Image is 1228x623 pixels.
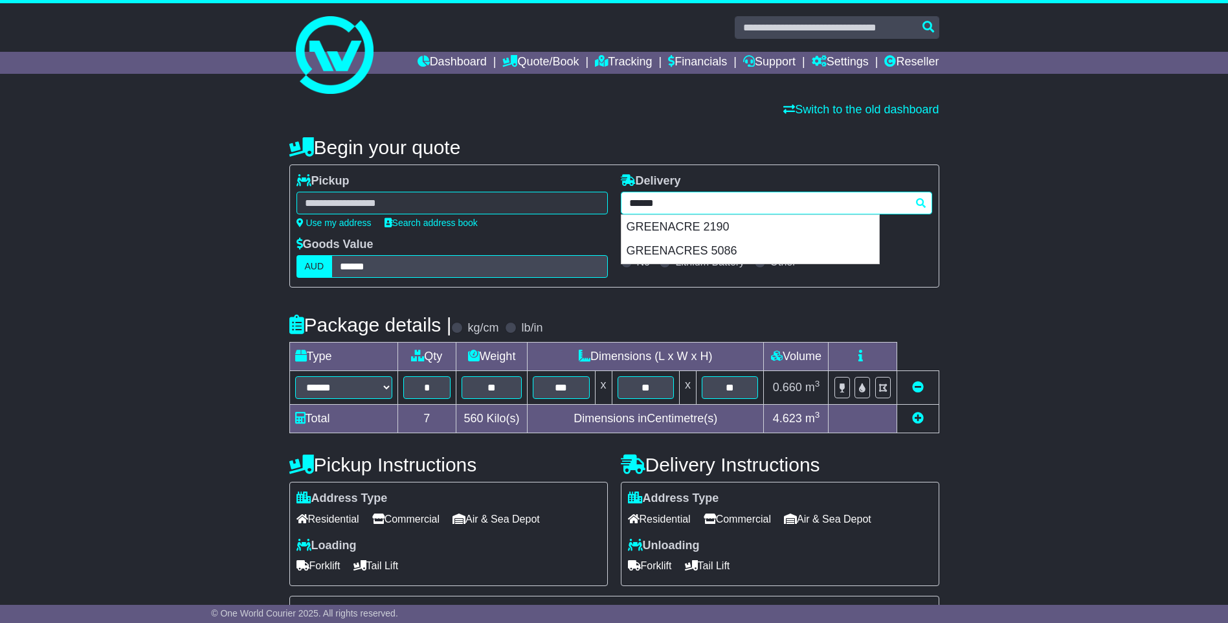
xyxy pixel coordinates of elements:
[685,556,730,576] span: Tail Lift
[418,52,487,74] a: Dashboard
[521,321,542,335] label: lb/in
[502,52,579,74] a: Quote/Book
[289,405,397,433] td: Total
[211,608,398,618] span: © One World Courier 2025. All rights reserved.
[464,412,484,425] span: 560
[528,343,764,371] td: Dimensions (L x W x H)
[289,314,452,335] h4: Package details |
[397,405,456,433] td: 7
[812,52,869,74] a: Settings
[621,192,932,214] typeahead: Please provide city
[805,381,820,394] span: m
[289,343,397,371] td: Type
[296,539,357,553] label: Loading
[296,509,359,529] span: Residential
[621,215,879,240] div: GREENACRE 2190
[452,509,540,529] span: Air & Sea Depot
[296,174,350,188] label: Pickup
[289,454,608,475] h4: Pickup Instructions
[884,52,939,74] a: Reseller
[912,381,924,394] a: Remove this item
[296,218,372,228] a: Use my address
[668,52,727,74] a: Financials
[467,321,498,335] label: kg/cm
[385,218,478,228] a: Search address book
[456,343,528,371] td: Weight
[289,137,939,158] h4: Begin your quote
[704,509,771,529] span: Commercial
[595,371,612,405] td: x
[773,412,802,425] span: 4.623
[456,405,528,433] td: Kilo(s)
[773,381,802,394] span: 0.660
[595,52,652,74] a: Tracking
[628,539,700,553] label: Unloading
[805,412,820,425] span: m
[783,103,939,116] a: Switch to the old dashboard
[621,239,879,264] div: GREENACRES 5086
[621,174,681,188] label: Delivery
[815,379,820,389] sup: 3
[528,405,764,433] td: Dimensions in Centimetre(s)
[628,492,719,506] label: Address Type
[743,52,796,74] a: Support
[815,410,820,420] sup: 3
[296,238,374,252] label: Goods Value
[628,509,691,529] span: Residential
[353,556,399,576] span: Tail Lift
[784,509,871,529] span: Air & Sea Depot
[628,556,672,576] span: Forklift
[296,492,388,506] label: Address Type
[912,412,924,425] a: Add new item
[679,371,696,405] td: x
[372,509,440,529] span: Commercial
[764,343,829,371] td: Volume
[397,343,456,371] td: Qty
[296,255,333,278] label: AUD
[296,556,340,576] span: Forklift
[621,454,939,475] h4: Delivery Instructions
